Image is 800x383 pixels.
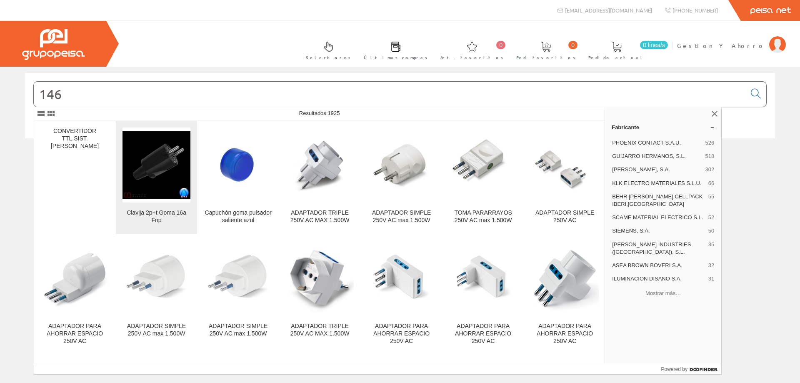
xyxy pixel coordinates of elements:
span: [PERSON_NAME] INDUSTRIES ([GEOGRAPHIC_DATA]), S.L. [612,241,705,256]
span: Pedido actual [588,53,645,62]
div: ADAPTADOR TRIPLE 250V AC MAX 1.500W [286,209,354,224]
a: ADAPTADOR PARA AHORRAR ESPACIO 250V AC ADAPTADOR PARA AHORRAR ESPACIO 250V AC [524,234,605,355]
a: ADAPTADOR PARA AHORRAR ESPACIO 250V AC ADAPTADOR PARA AHORRAR ESPACIO 250V AC [361,234,442,355]
div: ADAPTADOR PARA AHORRAR ESPACIO 250V AC [449,323,517,345]
span: Selectores [306,53,351,62]
span: 52 [708,214,714,221]
span: GUIJARRO HERMANOS, S.L. [612,153,702,160]
span: Gestion Y Ahorro [677,41,765,50]
a: ADAPTADOR TRIPLE 250V AC MAX 1.500W ADAPTADOR TRIPLE 250V AC MAX 1.500W [279,121,360,234]
img: Clavija 2p+t Goma 16a Fnp [122,131,190,199]
div: CONVERTIDOR TTL.SIST.[PERSON_NAME] [41,128,109,150]
a: ADAPTADOR SIMPLE 250V AC ADAPTADOR SIMPLE 250V AC [524,121,605,234]
a: CONVERTIDOR TTL.SIST.[PERSON_NAME] [34,121,115,234]
span: 1925 [327,110,340,116]
img: ADAPTADOR TRIPLE 250V AC MAX 1.500W [286,245,354,313]
img: ADAPTADOR SIMPLE 250V AC max 1.500W [367,131,435,199]
div: ADAPTADOR SIMPLE 250V AC max 1.500W [367,209,435,224]
img: Capuchón goma pulsador saliente azul [204,140,272,190]
span: 302 [705,166,714,173]
span: 0 [568,41,577,49]
a: ADAPTADOR SIMPLE 250V AC max 1.500W ADAPTADOR SIMPLE 250V AC max 1.500W [116,234,197,355]
img: ADAPTADOR SIMPLE 250V AC [531,131,599,199]
img: TOMA PARARRAYOS 250V AC max 1.500W [449,131,517,199]
img: ADAPTADOR PARA AHORRAR ESPACIO 250V AC [531,245,599,313]
span: Resultados: [299,110,340,116]
span: Últimas compras [364,53,427,62]
span: 66 [708,180,714,187]
img: ADAPTADOR SIMPLE 250V AC max 1.500W [204,245,272,313]
a: Gestion Y Ahorro [677,35,786,43]
span: [PHONE_NUMBER] [672,7,718,14]
div: ADAPTADOR SIMPLE 250V AC max 1.500W [122,323,190,338]
span: KLK ELECTRO MATERIALES S.L.U. [612,180,705,187]
img: ADAPTADOR PARA AHORRAR ESPACIO 250V AC [367,245,435,313]
button: Mostrar más… [608,286,718,300]
a: ADAPTADOR PARA AHORRAR ESPACIO 250V AC ADAPTADOR PARA AHORRAR ESPACIO 250V AC [442,234,524,355]
a: Selectores [297,35,355,65]
a: ADAPTADOR PARA AHORRAR ESPACIO 250V AC ADAPTADOR PARA AHORRAR ESPACIO 250V AC [34,234,115,355]
span: 55 [708,193,714,208]
img: Grupo Peisa [22,29,85,60]
span: 31 [708,275,714,283]
span: Ped. favoritos [516,53,575,62]
a: Últimas compras [355,35,432,65]
a: Capuchón goma pulsador saliente azul Capuchón goma pulsador saliente azul [197,121,279,234]
span: 518 [705,153,714,160]
div: Capuchón goma pulsador saliente azul [204,209,272,224]
div: ADAPTADOR SIMPLE 250V AC [531,209,599,224]
span: 0 [496,41,505,49]
span: Powered by [661,365,687,373]
div: ADAPTADOR PARA AHORRAR ESPACIO 250V AC [41,323,109,345]
div: Clavija 2p+t Goma 16a Fnp [122,209,190,224]
div: © Grupo Peisa [25,149,775,156]
img: ADAPTADOR TRIPLE 250V AC MAX 1.500W [286,131,354,199]
div: ADAPTADOR PARA AHORRAR ESPACIO 250V AC [367,323,435,345]
a: ADAPTADOR SIMPLE 250V AC max 1.500W ADAPTADOR SIMPLE 250V AC max 1.500W [197,234,279,355]
span: [EMAIL_ADDRESS][DOMAIN_NAME] [565,7,652,14]
span: PHOENIX CONTACT S.A.U, [612,139,702,147]
span: ILUMINACION DISANO S.A. [612,275,705,283]
div: ADAPTADOR SIMPLE 250V AC max 1.500W [204,323,272,338]
span: 0 línea/s [640,41,668,49]
div: TOMA PARARRAYOS 250V AC max 1.500W [449,209,517,224]
div: ADAPTADOR TRIPLE 250V AC MAX 1.500W [286,323,354,338]
span: [PERSON_NAME], S.A. [612,166,702,173]
span: 32 [708,262,714,269]
span: 50 [708,227,714,235]
img: ADAPTADOR PARA AHORRAR ESPACIO 250V AC [449,245,517,313]
input: Buscar... [34,82,746,107]
span: Art. favoritos [440,53,503,62]
a: TOMA PARARRAYOS 250V AC max 1.500W TOMA PARARRAYOS 250V AC max 1.500W [442,121,524,234]
div: ADAPTADOR PARA AHORRAR ESPACIO 250V AC [531,323,599,345]
span: 35 [708,241,714,256]
a: Clavija 2p+t Goma 16a Fnp Clavija 2p+t Goma 16a Fnp [116,121,197,234]
span: ASEA BROWN BOVERI S.A. [612,262,705,269]
a: Powered by [661,364,722,374]
span: SIEMENS, S.A. [612,227,705,235]
a: ADAPTADOR SIMPLE 250V AC max 1.500W ADAPTADOR SIMPLE 250V AC max 1.500W [361,121,442,234]
span: 526 [705,139,714,147]
a: Fabricante [605,120,721,134]
span: SCAME MATERIAL ELECTRICO S.L. [612,214,705,221]
span: BEHR [PERSON_NAME] CELLPACK IBERI,[GEOGRAPHIC_DATA] [612,193,705,208]
a: ADAPTADOR TRIPLE 250V AC MAX 1.500W ADAPTADOR TRIPLE 250V AC MAX 1.500W [279,234,360,355]
img: ADAPTADOR SIMPLE 250V AC max 1.500W [122,245,190,313]
img: ADAPTADOR PARA AHORRAR ESPACIO 250V AC [41,245,109,313]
